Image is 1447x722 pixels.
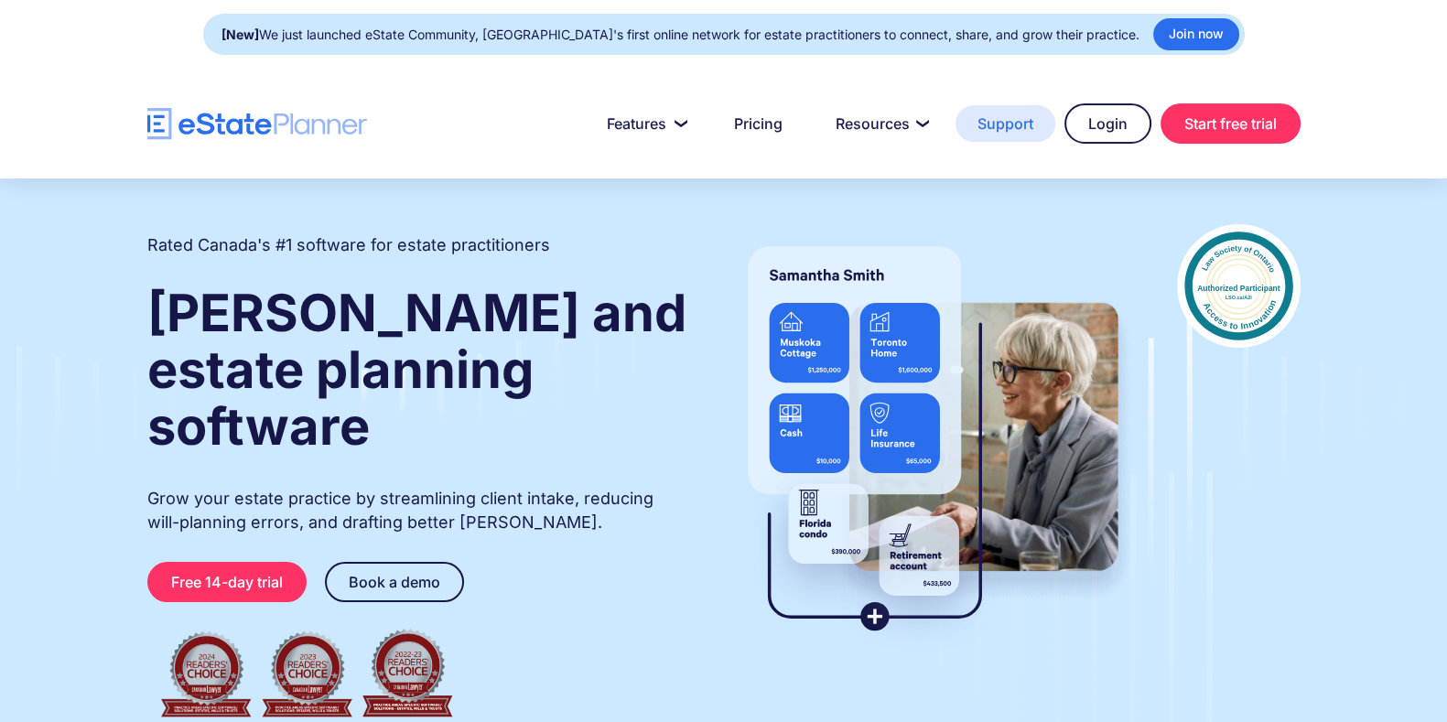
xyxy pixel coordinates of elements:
a: Resources [814,105,946,142]
div: We just launched eState Community, [GEOGRAPHIC_DATA]'s first online network for estate practition... [221,22,1139,48]
strong: [PERSON_NAME] and estate planning software [147,282,686,458]
a: Join now [1153,18,1239,50]
a: home [147,108,367,140]
img: estate planner showing wills to their clients, using eState Planner, a leading estate planning so... [726,224,1140,654]
a: Start free trial [1161,103,1301,144]
a: Login [1064,103,1151,144]
strong: [New] [221,27,259,42]
a: Features [585,105,703,142]
h2: Rated Canada's #1 software for estate practitioners [147,233,550,257]
a: Pricing [712,105,804,142]
a: Support [956,105,1055,142]
a: Free 14-day trial [147,562,307,602]
p: Grow your estate practice by streamlining client intake, reducing will-planning errors, and draft... [147,487,689,534]
a: Book a demo [325,562,464,602]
